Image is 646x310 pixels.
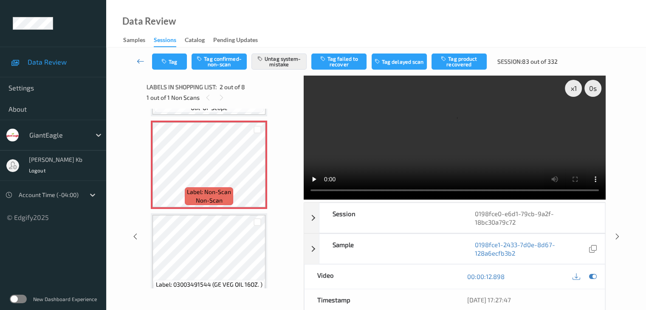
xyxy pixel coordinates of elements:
span: Label: Non-Scan [187,188,231,196]
a: Sessions [154,34,185,47]
button: Tag [152,54,187,70]
div: Sessions [154,36,176,47]
div: Pending Updates [213,36,258,46]
div: Sample [319,234,462,264]
button: Tag product recovered [432,54,487,70]
button: Tag confirmed-non-scan [192,54,247,70]
span: Labels in shopping list: [147,83,217,91]
span: 83 out of 332 [522,57,558,66]
a: Catalog [185,34,213,46]
button: Tag failed to recover [311,54,367,70]
div: Data Review [122,17,176,25]
span: Label: 03003491544 (GE VEG OIL 16OZ. ) [156,280,262,289]
a: 0198fce1-2433-7d0e-8d67-128a6ecfb3b2 [475,240,587,257]
div: Session [319,203,462,233]
div: 1 out of 1 Non Scans [147,92,298,103]
span: non-scan [196,196,223,205]
div: Video [305,265,455,289]
span: Session: [497,57,522,66]
div: [DATE] 17:27:47 [467,296,592,304]
div: Sample0198fce1-2433-7d0e-8d67-128a6ecfb3b2 [304,234,605,264]
span: 2 out of 8 [220,83,245,91]
div: 0 s [584,80,601,97]
a: 00:00:12.898 [467,272,505,281]
button: Untag system-mistake [251,54,307,70]
div: Catalog [185,36,205,46]
div: Session0198fce0-e6d1-79cb-9a2f-18bc30a79c72 [304,203,605,233]
div: x 1 [565,80,582,97]
div: 0198fce0-e6d1-79cb-9a2f-18bc30a79c72 [462,203,605,233]
a: Samples [123,34,154,46]
div: Samples [123,36,145,46]
button: Tag delayed scan [372,54,427,70]
a: Pending Updates [213,34,266,46]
